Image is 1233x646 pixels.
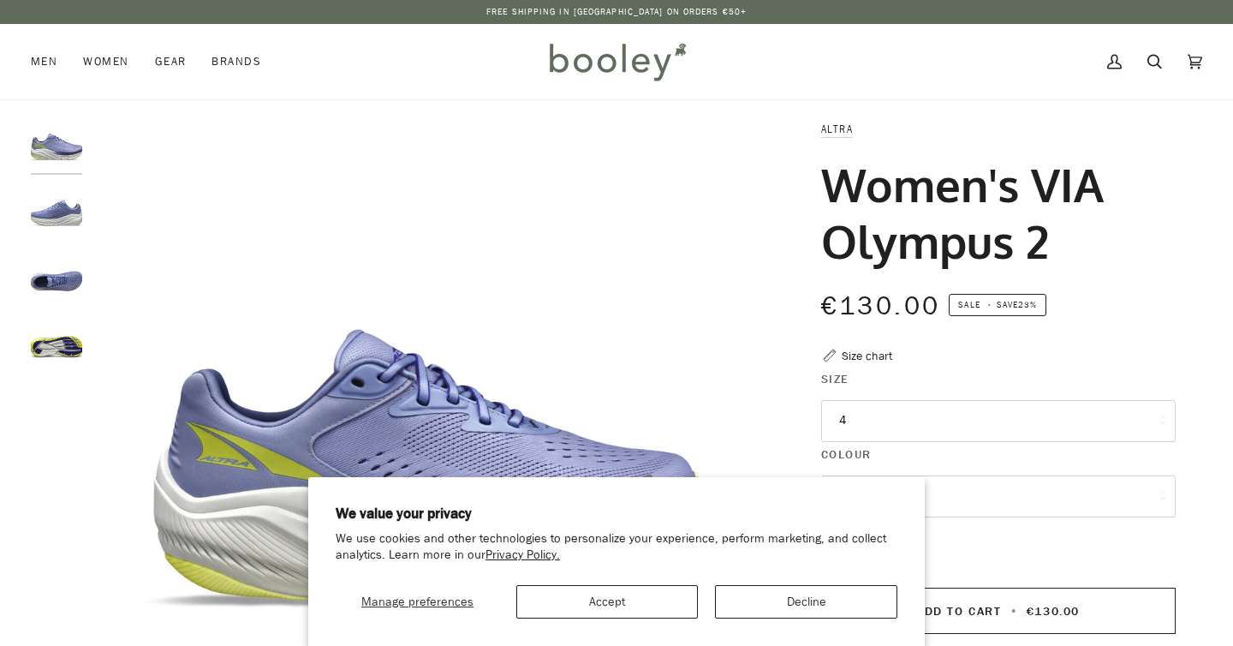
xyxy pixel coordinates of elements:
[1018,298,1037,311] span: 23%
[70,24,141,99] a: Women
[336,585,499,619] button: Manage preferences
[516,585,699,619] button: Accept
[542,37,692,87] img: Booley
[821,446,872,464] span: Colour
[142,24,200,99] a: Gear
[361,594,474,610] span: Manage preferences
[336,505,897,523] h2: We value your privacy
[916,603,1001,619] span: Add to Cart
[211,53,261,70] span: Brands
[821,588,1176,634] button: Add to Cart • €130.00
[31,53,57,70] span: Men
[821,400,1176,442] button: 4
[31,120,82,171] img: Altra Women's VIA Olympus 2 Purple - Booley Galway
[821,122,853,136] a: Altra
[485,547,560,563] a: Privacy Policy.
[821,370,849,388] span: Size
[949,294,1046,316] span: Save
[1006,603,1022,619] span: •
[821,476,1176,517] button: Purple
[31,24,70,99] a: Men
[31,251,82,302] img: Altra Women's VIA Olympus 2 Purple - Booley Galway
[31,317,82,368] img: Altra Women's VIA Olympus 2 Purple - Booley Galway
[842,347,892,365] div: Size chart
[83,53,128,70] span: Women
[336,531,897,564] p: We use cookies and other technologies to personalize your experience, perform marketing, and coll...
[983,298,997,311] em: •
[1027,603,1080,619] span: €130.00
[821,289,941,324] span: €130.00
[31,186,82,237] img: Altra Women's VIA Olympus 2 Purple - Booley Galway
[715,585,897,619] button: Decline
[486,5,747,19] p: Free Shipping in [GEOGRAPHIC_DATA] on Orders €50+
[199,24,274,99] a: Brands
[821,156,1163,269] h1: Women's VIA Olympus 2
[155,53,187,70] span: Gear
[958,298,980,311] span: Sale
